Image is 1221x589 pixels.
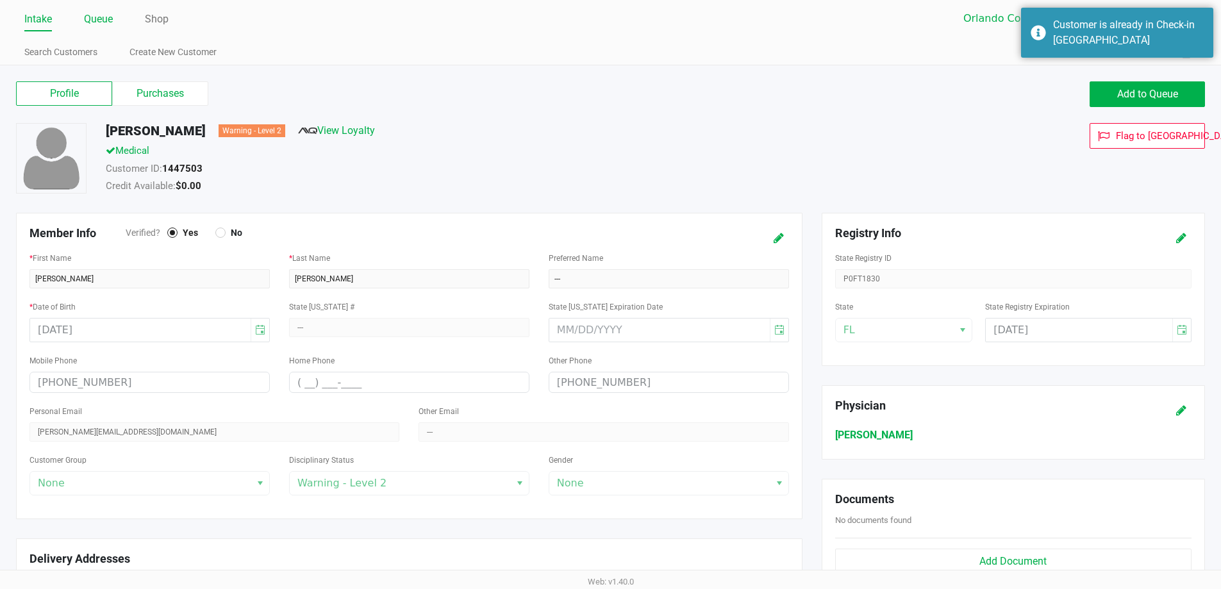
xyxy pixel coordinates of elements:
[29,253,71,264] label: First Name
[289,301,354,313] label: State [US_STATE] #
[112,81,208,106] label: Purchases
[835,226,1129,240] h5: Registry Info
[835,492,1192,506] h5: Documents
[835,429,1192,441] h6: [PERSON_NAME]
[1117,88,1178,100] span: Add to Queue
[96,144,842,162] div: Medical
[1053,17,1204,48] div: Customer is already in Check-in Queue
[126,226,167,240] span: Verified?
[588,577,634,586] span: Web: v1.40.0
[106,123,206,138] h5: [PERSON_NAME]
[1096,7,1115,30] button: Select
[29,301,76,313] label: Date of Birth
[549,253,603,264] label: Preferred Name
[176,180,201,192] strong: $0.00
[289,355,335,367] label: Home Phone
[178,227,198,238] span: Yes
[16,81,112,106] label: Profile
[835,549,1192,574] button: Add Document
[963,11,1088,26] span: Orlando Colonial WC
[84,10,113,28] a: Queue
[29,454,87,466] label: Customer Group
[219,124,285,137] div: Warning - Level 2
[29,355,77,367] label: Mobile Phone
[96,179,842,197] div: Credit Available:
[145,10,169,28] a: Shop
[835,399,1129,413] h5: Physician
[1090,81,1205,107] button: Add to Queue
[29,406,82,417] label: Personal Email
[24,44,97,60] a: Search Customers
[835,515,911,525] span: No documents found
[289,253,330,264] label: Last Name
[549,454,573,466] label: Gender
[96,162,842,179] div: Customer ID:
[289,454,354,466] label: Disciplinary Status
[298,124,375,137] a: View Loyalty
[549,301,663,313] label: State [US_STATE] Expiration Date
[226,227,242,238] span: No
[549,355,592,367] label: Other Phone
[835,253,892,264] label: State Registry ID
[985,301,1070,313] label: State Registry Expiration
[24,10,52,28] a: Intake
[419,406,459,417] label: Other Email
[1090,123,1205,149] button: Flag to [GEOGRAPHIC_DATA]
[129,44,217,60] a: Create New Customer
[979,555,1047,567] span: Add Document
[29,552,789,566] h5: Delivery Addresses
[162,163,203,174] strong: 1447503
[29,226,126,240] h5: Member Info
[835,301,853,313] label: State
